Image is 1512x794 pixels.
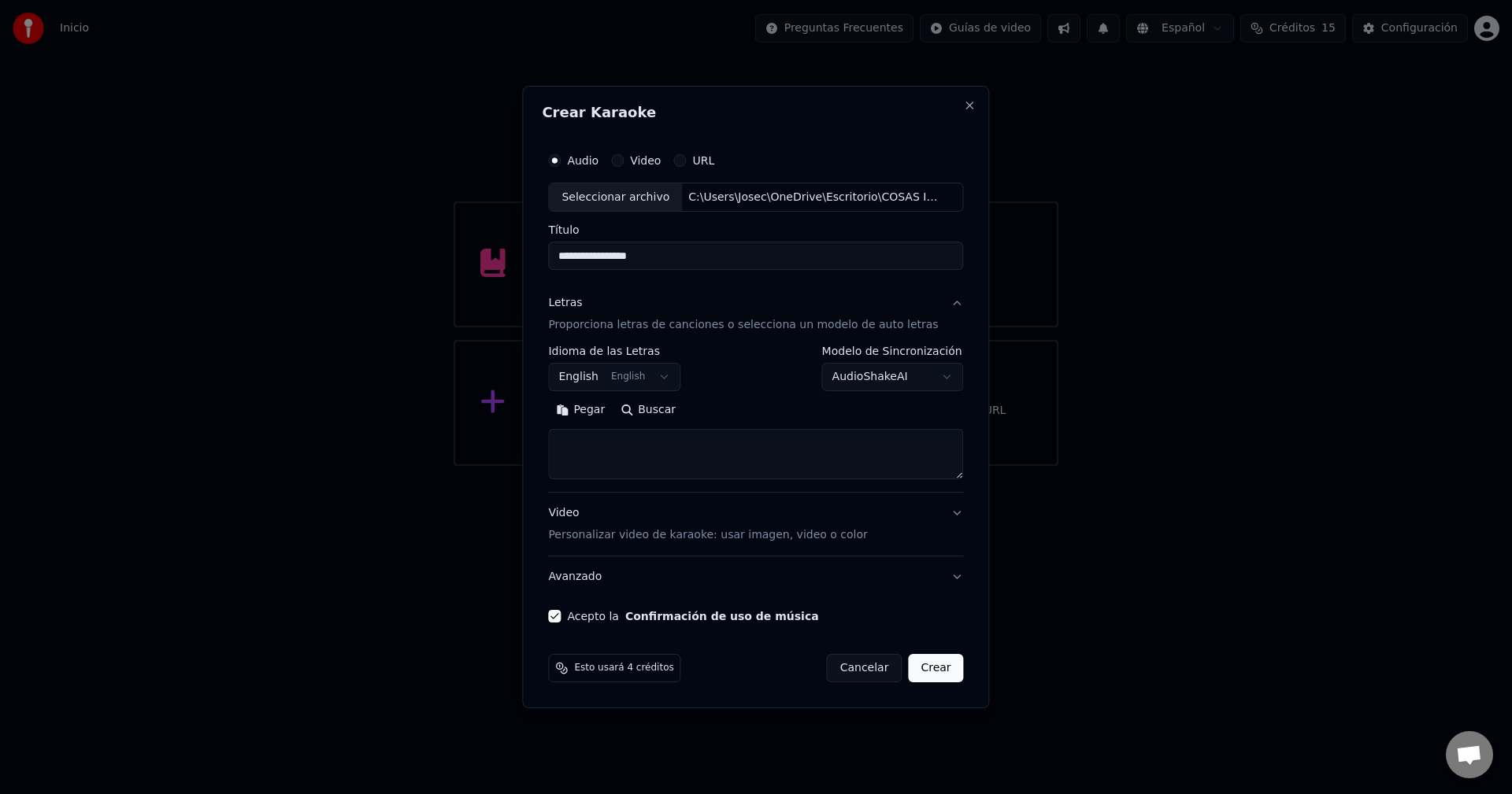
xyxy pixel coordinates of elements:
span: Esto usará 4 créditos [574,662,673,674]
label: Audio [567,155,598,166]
div: Video [548,506,867,544]
label: Título [548,225,963,236]
button: Buscar [613,398,684,423]
p: Proporciona letras de canciones o selecciona un modelo de auto letras [548,318,938,334]
button: VideoPersonalizar video de karaoke: usar imagen, video o color [548,493,963,556]
div: Letras [548,296,582,312]
label: Video [630,155,661,166]
div: Seleccionar archivo [549,183,682,212]
button: Cancelar [827,654,902,682]
label: Acepto la [567,611,818,622]
button: Avanzado [548,556,963,597]
label: URL [692,155,714,166]
button: Crear [908,654,963,682]
label: Modelo de Sincronización [822,346,964,357]
button: Pegar [548,398,613,423]
button: LetrasProporciona letras de canciones o selecciona un modelo de auto letras [548,283,963,346]
div: C:\Users\Josec\OneDrive\Escritorio\COSAS IMPORTANTES\[PERSON_NAME]\KARAOKES\Lada 55\Recursos\[PER... [682,190,950,205]
button: Acepto la [625,611,819,622]
p: Personalizar video de karaoke: usar imagen, video o color [548,527,867,543]
h2: Crear Karaoke [542,105,969,120]
div: LetrasProporciona letras de canciones o selecciona un modelo de auto letras [548,346,963,493]
label: Idioma de las Letras [548,346,680,357]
